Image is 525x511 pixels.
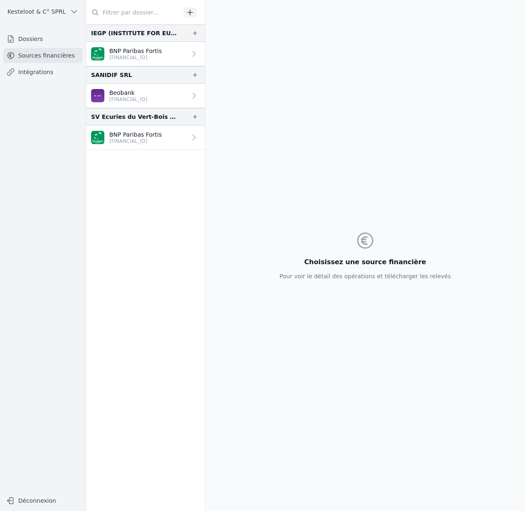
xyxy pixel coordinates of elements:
[91,112,178,122] div: SV Ecuries du Vert-Bois SRL
[109,96,147,103] p: [FINANCIAL_ID]
[109,54,162,61] p: [FINANCIAL_ID]
[3,5,82,18] button: Kesteloot & C° SPRL
[91,131,104,144] img: BNP_BE_BUSINESS_GEBABEBB.png
[3,48,82,63] a: Sources financières
[91,89,104,102] img: BEOBANK_CTBKBEBX.png
[86,5,181,20] input: Filtrer par dossier...
[3,31,82,46] a: Dossiers
[86,84,205,108] a: Beobank [FINANCIAL_ID]
[86,42,205,66] a: BNP Paribas Fortis [FINANCIAL_ID]
[109,138,162,145] p: [FINANCIAL_ID]
[109,130,162,139] p: BNP Paribas Fortis
[109,89,147,97] p: Beobank
[91,47,104,60] img: BNP_BE_BUSINESS_GEBABEBB.png
[3,65,82,80] a: Intégrations
[279,257,451,267] h3: Choisissez une source financière
[91,70,132,80] div: SANIDIF SRL
[279,272,451,280] p: Pour voir le détail des opérations et télécharger les relevés
[3,494,82,507] button: Déconnexion
[109,47,162,55] p: BNP Paribas Fortis
[91,28,178,38] div: IEGP (INSTITUTE FOR EU-GULF PARTNERSHIP)
[86,125,205,150] a: BNP Paribas Fortis [FINANCIAL_ID]
[7,7,66,16] span: Kesteloot & C° SPRL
